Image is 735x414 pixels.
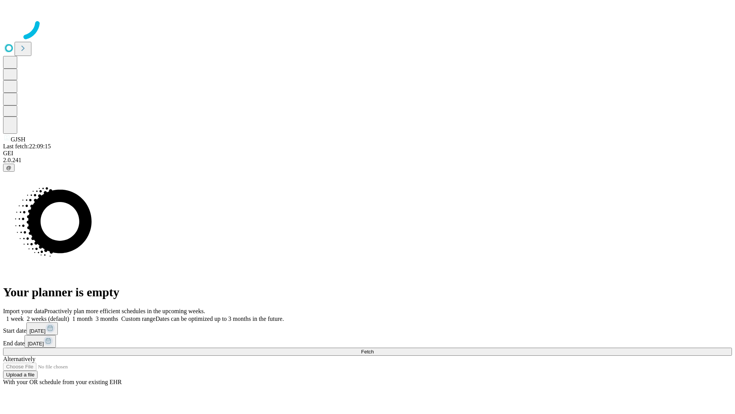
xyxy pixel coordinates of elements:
[26,322,58,335] button: [DATE]
[121,315,155,322] span: Custom range
[29,328,46,334] span: [DATE]
[3,322,732,335] div: Start date
[3,356,35,362] span: Alternatively
[6,315,24,322] span: 1 week
[155,315,284,322] span: Dates can be optimized up to 3 months in the future.
[72,315,93,322] span: 1 month
[3,371,38,379] button: Upload a file
[3,157,732,164] div: 2.0.241
[3,285,732,299] h1: Your planner is empty
[3,150,732,157] div: GEI
[6,165,11,171] span: @
[96,315,118,322] span: 3 months
[3,308,44,314] span: Import your data
[28,341,44,347] span: [DATE]
[27,315,69,322] span: 2 weeks (default)
[3,143,51,149] span: Last fetch: 22:09:15
[3,379,122,385] span: With your OR schedule from your existing EHR
[3,348,732,356] button: Fetch
[3,164,15,172] button: @
[3,335,732,348] div: End date
[24,335,56,348] button: [DATE]
[44,308,205,314] span: Proactively plan more efficient schedules in the upcoming weeks.
[361,349,374,355] span: Fetch
[11,136,25,143] span: GJSH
